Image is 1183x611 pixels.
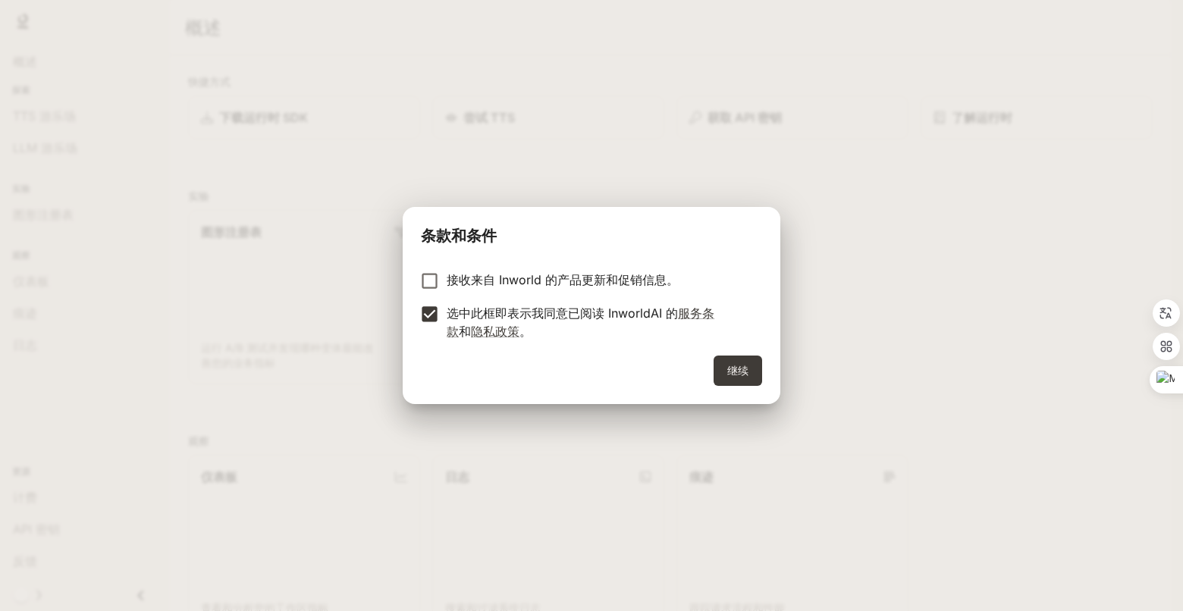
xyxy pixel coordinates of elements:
[519,324,532,339] font: 。
[447,305,714,339] a: 服务条款
[471,324,519,339] a: 隐私政策
[714,356,762,386] button: 继续
[447,305,678,321] font: 选中此框即表示我同意已阅读 InworldAI 的
[459,324,471,339] font: 和
[421,227,497,245] font: 条款和条件
[727,364,748,377] font: 继续
[447,272,679,287] font: 接收来自 Inworld 的产品更新和促销信息。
